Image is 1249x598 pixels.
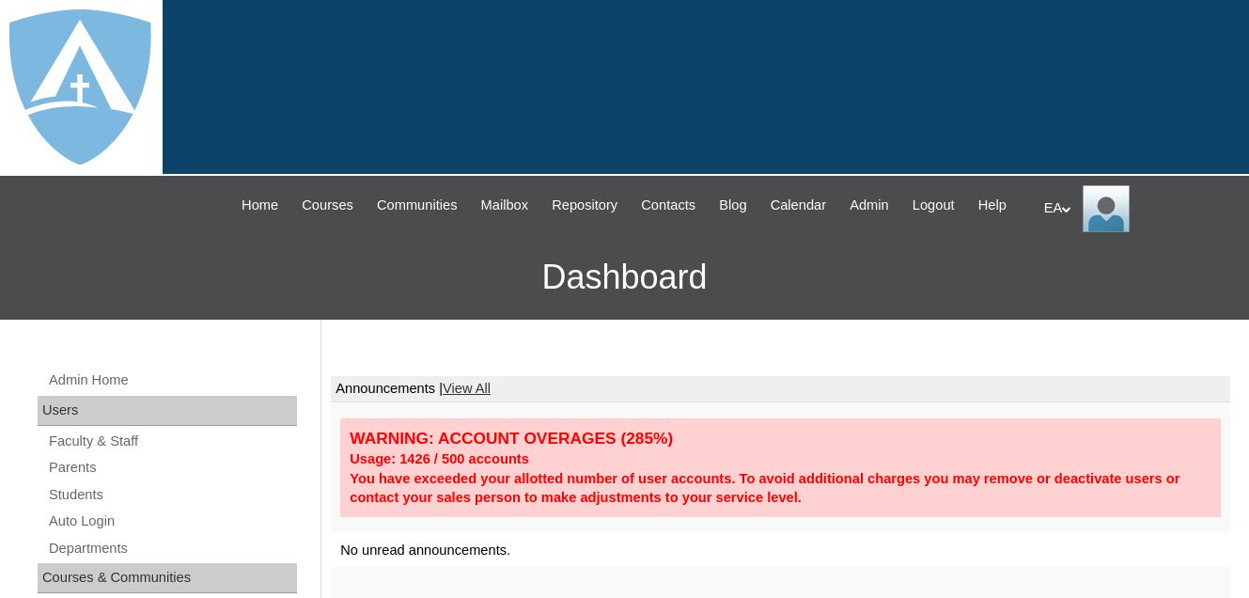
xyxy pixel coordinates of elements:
div: Courses & Communities [38,563,297,593]
a: Home [232,195,288,216]
a: Auto Login [47,510,297,533]
span: Repository [552,195,617,216]
a: Mailbox [472,195,539,216]
a: Admin [840,195,898,216]
span: Admin [850,195,889,216]
div: Users [38,396,297,426]
td: No unread announcements. [331,533,1230,568]
a: Repository [542,195,627,216]
div: EA [1044,185,1230,232]
a: Departments [47,537,297,560]
a: Courses [292,195,363,216]
a: Logout [903,195,964,216]
td: Announcements | [331,376,1230,402]
div: WARNING: ACCOUNT OVERAGES (285%) [350,428,1211,449]
img: logo-white.png [9,9,151,165]
span: Communities [377,195,458,216]
span: Help [978,195,1007,216]
a: Parents [47,456,297,480]
a: Contacts [632,195,705,216]
a: Blog [710,195,756,216]
a: Help [969,195,1016,216]
img: EA Administrator [1083,185,1130,232]
span: Courses [302,195,353,216]
a: View All [443,381,491,396]
a: Communities [367,195,467,216]
strong: Usage: 1426 / 500 accounts [350,451,529,466]
a: Students [47,483,297,507]
span: Blog [719,195,746,216]
span: Calendar [771,195,826,216]
a: Calendar [761,195,835,216]
span: Contacts [641,195,695,216]
span: Mailbox [481,195,529,216]
a: Admin Home [47,369,297,392]
span: Home [242,195,278,216]
a: Faculty & Staff [47,430,297,453]
h3: Dashboard [9,235,1240,320]
span: Logout [913,195,955,216]
div: You have exceeded your allotted number of user accounts. To avoid additional charges you may remo... [350,469,1211,508]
